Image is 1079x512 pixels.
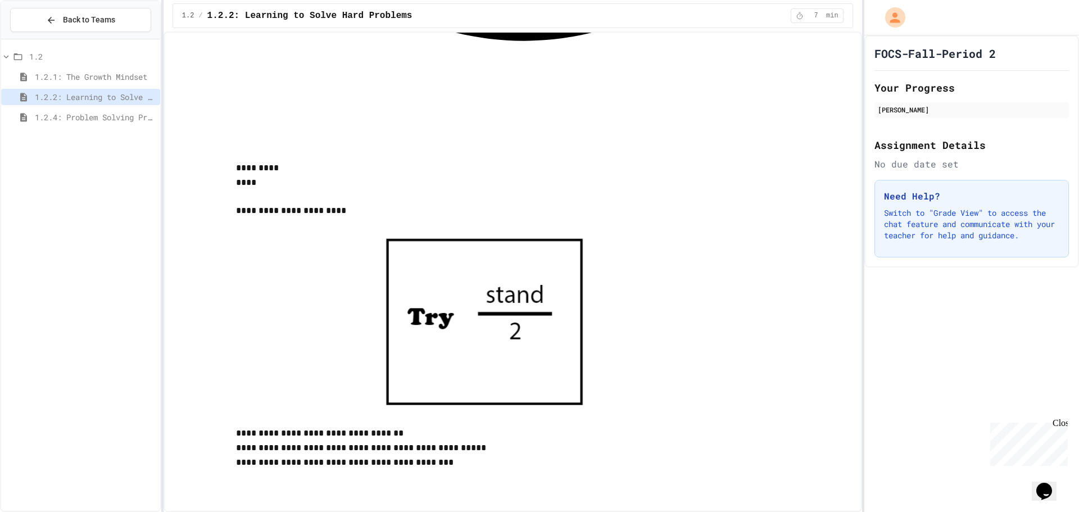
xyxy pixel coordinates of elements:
[198,11,202,20] span: /
[207,9,412,22] span: 1.2.2: Learning to Solve Hard Problems
[884,189,1059,203] h3: Need Help?
[4,4,78,71] div: Chat with us now!Close
[878,105,1066,115] div: [PERSON_NAME]
[807,11,825,20] span: 7
[29,51,156,62] span: 1.2
[35,71,156,83] span: 1.2.1: The Growth Mindset
[10,8,151,32] button: Back to Teams
[986,418,1068,466] iframe: chat widget
[35,111,156,123] span: 1.2.4: Problem Solving Practice
[35,91,156,103] span: 1.2.2: Learning to Solve Hard Problems
[1032,467,1068,501] iframe: chat widget
[884,207,1059,241] p: Switch to "Grade View" to access the chat feature and communicate with your teacher for help and ...
[874,80,1069,96] h2: Your Progress
[874,137,1069,153] h2: Assignment Details
[826,11,838,20] span: min
[874,157,1069,171] div: No due date set
[182,11,194,20] span: 1.2
[874,46,996,61] h1: FOCS-Fall-Period 2
[873,4,908,30] div: My Account
[63,14,115,26] span: Back to Teams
